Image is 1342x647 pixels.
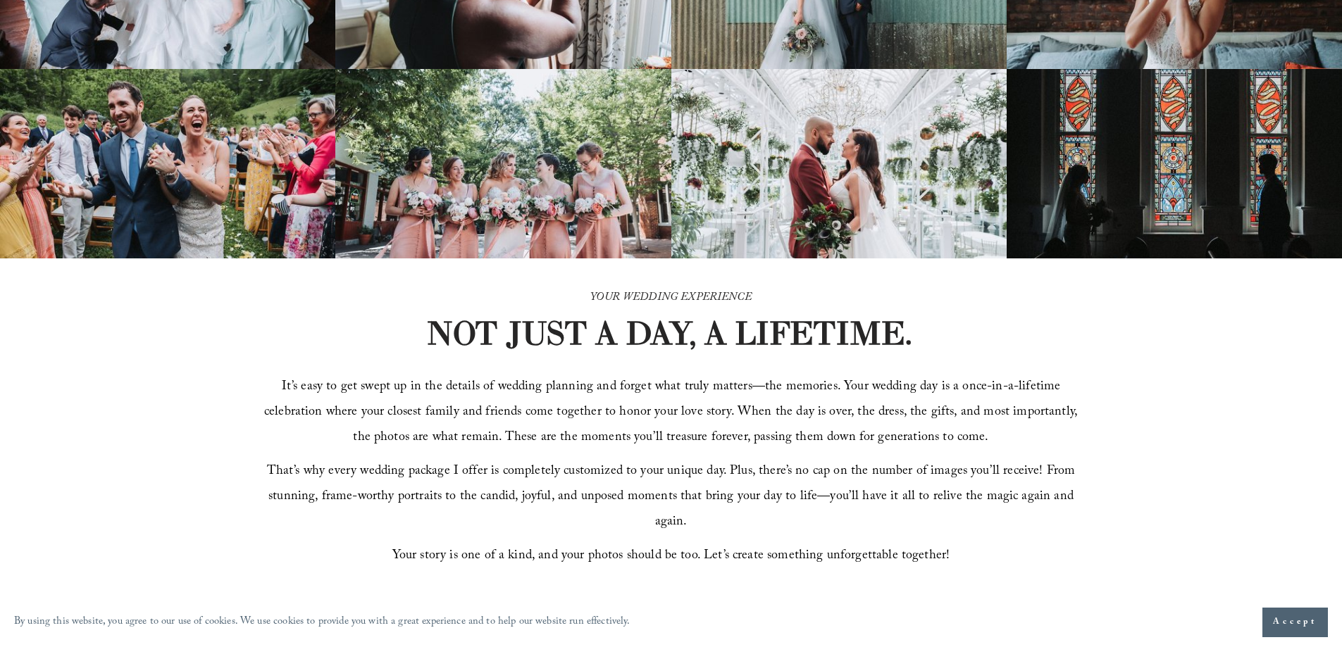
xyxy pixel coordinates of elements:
[426,313,912,353] strong: NOT JUST A DAY, A LIFETIME.
[1007,69,1342,258] img: Silhouettes of a bride and groom facing each other in a church, with colorful stained glass windo...
[14,613,630,633] p: By using this website, you agree to our use of cookies. We use cookies to provide you with a grea...
[335,69,671,258] img: A bride and four bridesmaids in pink dresses, holding bouquets with pink and white flowers, smili...
[264,377,1081,449] span: It’s easy to get swept up in the details of wedding planning and forget what truly matters—the me...
[1273,615,1317,629] span: Accept
[671,69,1007,258] img: Bride and groom standing in an elegant greenhouse with chandeliers and lush greenery.
[392,546,950,567] span: Your story is one of a kind, and your photos should be too. Let’s create something unforgettable ...
[590,289,752,308] em: YOUR WEDDING EXPERIENCE
[1262,608,1328,637] button: Accept
[267,461,1079,534] span: That’s why every wedding package I offer is completely customized to your unique day. Plus, there...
